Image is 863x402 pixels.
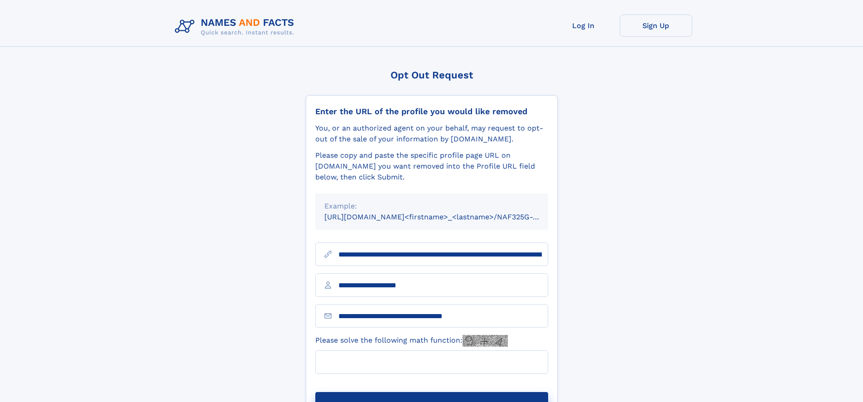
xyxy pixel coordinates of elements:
div: Opt Out Request [306,69,558,81]
small: [URL][DOMAIN_NAME]<firstname>_<lastname>/NAF325G-xxxxxxxx [324,213,565,221]
div: Enter the URL of the profile you would like removed [315,107,548,116]
img: Logo Names and Facts [171,15,302,39]
label: Please solve the following math function: [315,335,508,347]
a: Log In [547,15,620,37]
div: Example: [324,201,539,212]
div: Please copy and paste the specific profile page URL on [DOMAIN_NAME] you want removed into the Pr... [315,150,548,183]
div: You, or an authorized agent on your behalf, may request to opt-out of the sale of your informatio... [315,123,548,145]
a: Sign Up [620,15,692,37]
